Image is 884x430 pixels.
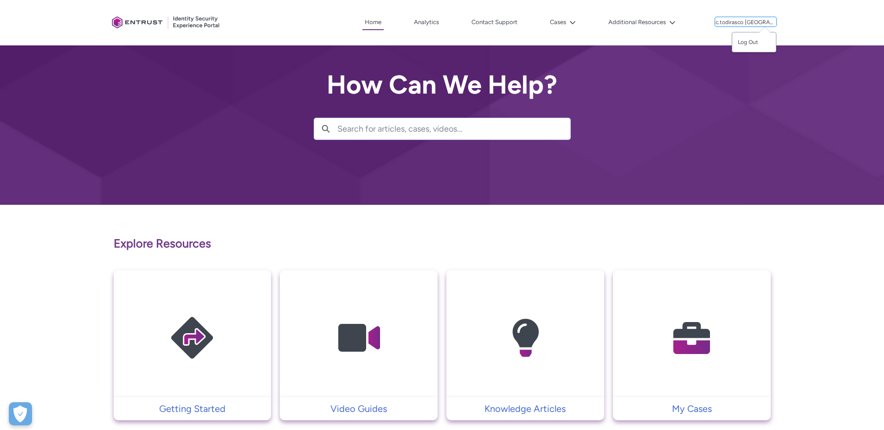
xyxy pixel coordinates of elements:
button: Additional Resources [606,15,678,29]
a: Analytics, opens in new tab [412,15,441,29]
img: Knowledge Articles [481,288,569,388]
p: My Cases [618,402,766,416]
span: Log Out [738,38,758,46]
a: Knowledge Articles [446,402,604,416]
button: Search [314,118,337,139]
input: Search for articles, cases, videos... [337,118,570,139]
a: Getting Started [114,402,271,416]
p: c.todirasco [GEOGRAPHIC_DATA] [716,19,776,26]
a: Home [362,15,384,30]
button: Open Preferences [9,402,32,425]
div: Cookie Preferences [9,402,32,425]
a: My Cases [613,402,771,416]
p: Knowledge Articles [451,402,600,416]
img: Getting Started [148,288,236,388]
p: Explore Resources [114,235,771,253]
a: Video Guides [280,402,438,416]
img: Video Guides [315,288,403,388]
button: Cases [548,15,578,29]
img: My Cases [648,288,736,388]
p: Getting Started [118,402,267,416]
button: User Profile c.todirasco moldova [715,17,776,26]
h2: How Can We Help? [314,70,571,99]
a: Contact Support [469,15,520,29]
p: Video Guides [284,402,433,416]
